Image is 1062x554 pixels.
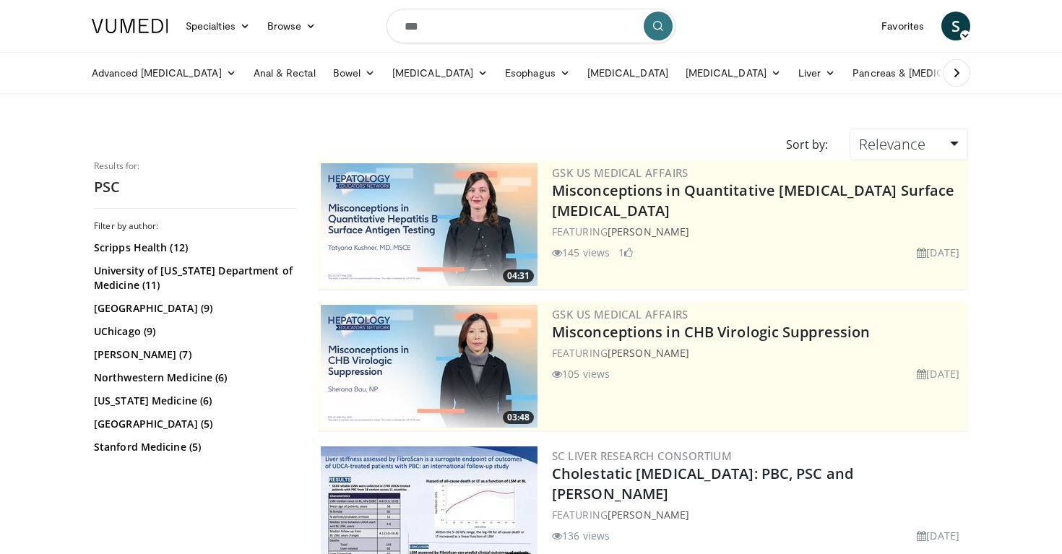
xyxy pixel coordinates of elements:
div: Sort by: [775,129,839,160]
a: [PERSON_NAME] [608,508,689,521]
a: 03:48 [321,305,538,428]
a: Favorites [873,12,933,40]
a: Northwestern Medicine (6) [94,371,293,385]
a: Specialties [177,12,259,40]
img: VuMedi Logo [92,19,168,33]
a: Stanford Medicine (5) [94,440,293,454]
a: [MEDICAL_DATA] [384,59,496,87]
h2: PSC [94,178,296,196]
a: Bowel [324,59,384,87]
a: Pancreas & [MEDICAL_DATA] [844,59,1013,87]
span: 03:48 [503,411,534,424]
li: 1 [618,245,633,260]
img: 59d1e413-5879-4b2e-8b0a-b35c7ac1ec20.jpg.300x170_q85_crop-smart_upscale.jpg [321,305,538,428]
a: S [941,12,970,40]
a: Browse [259,12,325,40]
a: Anal & Rectal [245,59,324,87]
li: 145 views [552,245,610,260]
a: [GEOGRAPHIC_DATA] (9) [94,301,293,316]
a: Relevance [850,129,968,160]
a: University of [US_STATE] Department of Medicine (11) [94,264,293,293]
a: UChicago (9) [94,324,293,339]
p: Results for: [94,160,296,172]
div: FEATURING [552,507,965,522]
a: GSK US Medical Affairs [552,165,688,180]
a: [MEDICAL_DATA] [677,59,790,87]
a: 04:31 [321,163,538,286]
li: [DATE] [917,528,959,543]
a: [GEOGRAPHIC_DATA] (5) [94,417,293,431]
a: GSK US Medical Affairs [552,307,688,321]
input: Search topics, interventions [387,9,675,43]
a: Misconceptions in Quantitative [MEDICAL_DATA] Surface [MEDICAL_DATA] [552,181,954,220]
div: FEATURING [552,224,965,239]
a: Liver [790,59,844,87]
img: ea8305e5-ef6b-4575-a231-c141b8650e1f.jpg.300x170_q85_crop-smart_upscale.jpg [321,163,538,286]
li: 136 views [552,528,610,543]
a: [PERSON_NAME] [608,225,689,238]
a: [MEDICAL_DATA] [579,59,677,87]
span: Relevance [859,134,925,154]
a: Scripps Health (12) [94,241,293,255]
span: 04:31 [503,269,534,282]
a: [PERSON_NAME] [608,346,689,360]
li: [DATE] [917,366,959,381]
a: Cholestatic [MEDICAL_DATA]: PBC, PSC and [PERSON_NAME] [552,464,853,503]
h3: Filter by author: [94,220,296,232]
li: 105 views [552,366,610,381]
a: SC Liver Research Consortium [552,449,732,463]
a: Misconceptions in CHB Virologic Suppression [552,322,870,342]
a: Advanced [MEDICAL_DATA] [83,59,245,87]
a: [PERSON_NAME] (7) [94,347,293,362]
a: Esophagus [496,59,579,87]
div: FEATURING [552,345,965,360]
a: [US_STATE] Medicine (6) [94,394,293,408]
li: [DATE] [917,245,959,260]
